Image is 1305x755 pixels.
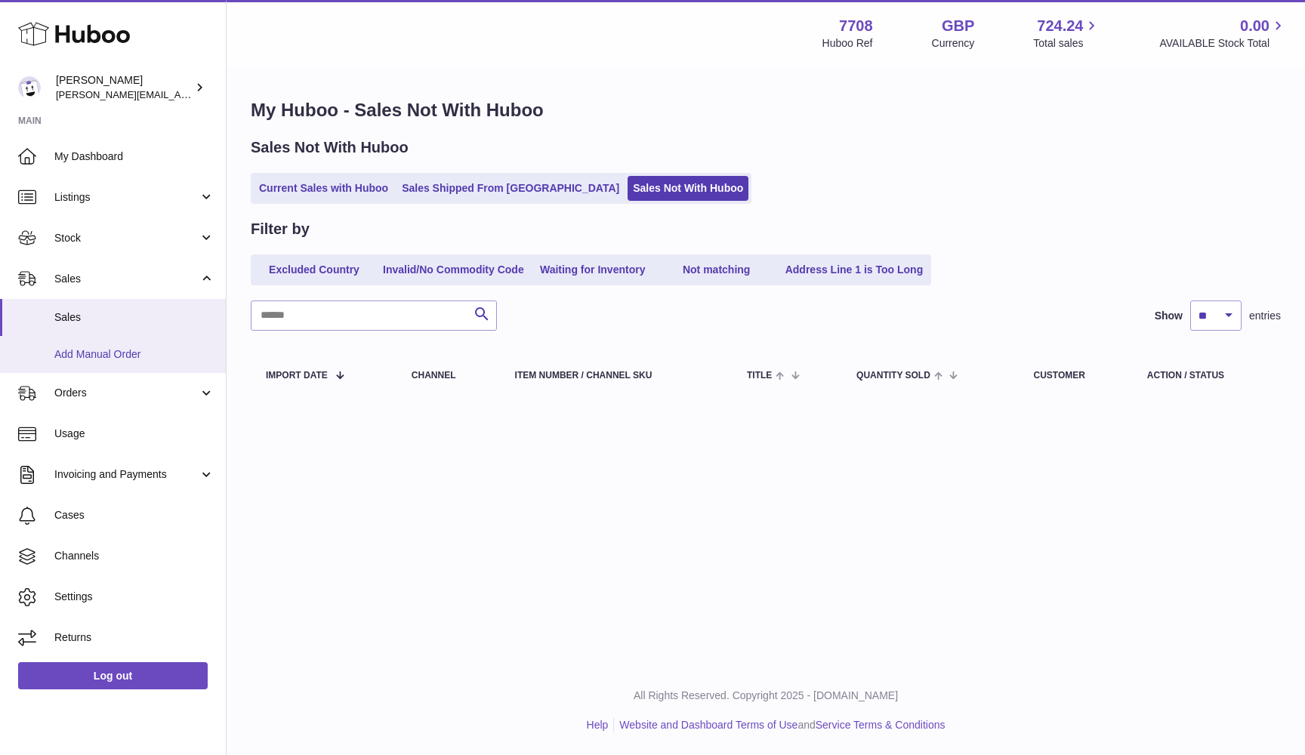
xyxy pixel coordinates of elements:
span: Channels [54,549,214,563]
span: Listings [54,190,199,205]
span: Sales [54,272,199,286]
a: Website and Dashboard Terms of Use [619,719,797,731]
a: Sales Shipped From [GEOGRAPHIC_DATA] [396,176,625,201]
a: Waiting for Inventory [532,257,653,282]
span: Import date [266,371,328,381]
a: Current Sales with Huboo [254,176,393,201]
p: All Rights Reserved. Copyright 2025 - [DOMAIN_NAME] [239,689,1293,703]
span: Cases [54,508,214,522]
div: Channel [412,371,485,381]
span: Orders [54,386,199,400]
span: Total sales [1033,36,1100,51]
a: Sales Not With Huboo [628,176,748,201]
h2: Sales Not With Huboo [251,137,409,158]
a: Not matching [656,257,777,282]
h1: My Huboo - Sales Not With Huboo [251,98,1281,122]
span: entries [1249,309,1281,323]
li: and [614,718,945,732]
span: My Dashboard [54,149,214,164]
span: Sales [54,310,214,325]
span: Add Manual Order [54,347,214,362]
span: Title [747,371,772,381]
div: Customer [1034,371,1117,381]
a: Excluded Country [254,257,375,282]
span: Returns [54,630,214,645]
span: Quantity Sold [856,371,930,381]
span: Usage [54,427,214,441]
span: 0.00 [1240,16,1270,36]
a: 0.00 AVAILABLE Stock Total [1159,16,1287,51]
div: Action / Status [1147,371,1266,381]
div: [PERSON_NAME] [56,73,192,102]
strong: GBP [942,16,974,36]
span: Invoicing and Payments [54,467,199,482]
span: Settings [54,590,214,604]
a: Invalid/No Commodity Code [378,257,529,282]
div: Currency [932,36,975,51]
a: Log out [18,662,208,689]
label: Show [1155,309,1183,323]
a: 724.24 Total sales [1033,16,1100,51]
span: 724.24 [1037,16,1083,36]
h2: Filter by [251,219,310,239]
div: Huboo Ref [822,36,873,51]
span: Stock [54,231,199,245]
span: [PERSON_NAME][EMAIL_ADDRESS][DOMAIN_NAME] [56,88,303,100]
a: Address Line 1 is Too Long [780,257,929,282]
a: Service Terms & Conditions [816,719,946,731]
span: AVAILABLE Stock Total [1159,36,1287,51]
a: Help [587,719,609,731]
img: victor@erbology.co [18,76,41,99]
div: Item Number / Channel SKU [515,371,717,381]
strong: 7708 [839,16,873,36]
